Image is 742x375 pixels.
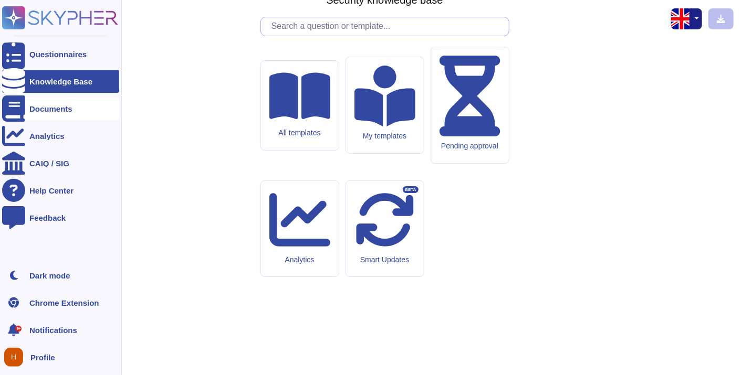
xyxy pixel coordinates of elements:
[29,78,92,85] div: Knowledge Base
[29,272,70,280] div: Dark mode
[2,124,119,147] a: Analytics
[354,132,415,141] div: My templates
[15,326,22,332] div: 9+
[354,255,415,264] div: Smart Updates
[29,50,87,58] div: Questionnaires
[269,255,330,264] div: Analytics
[2,346,30,369] button: user
[671,8,692,29] img: en
[2,291,119,314] a: Chrome Extension
[29,105,72,113] div: Documents
[29,132,65,140] div: Analytics
[29,187,74,195] div: Help Center
[2,206,119,229] a: Feedback
[2,152,119,175] a: CAIQ / SIG
[2,179,119,202] a: Help Center
[29,299,99,307] div: Chrome Extension
[2,42,119,66] a: Questionnaires
[2,70,119,93] a: Knowledge Base
[266,17,509,36] input: Search a question or template...
[4,348,23,367] img: user
[29,214,66,222] div: Feedback
[440,142,500,151] div: Pending approval
[29,326,77,334] span: Notifications
[29,159,69,167] div: CAIQ / SIG
[2,97,119,120] a: Documents
[403,186,418,194] div: BETA
[269,128,330,137] div: All templates
[30,353,55,361] span: Profile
